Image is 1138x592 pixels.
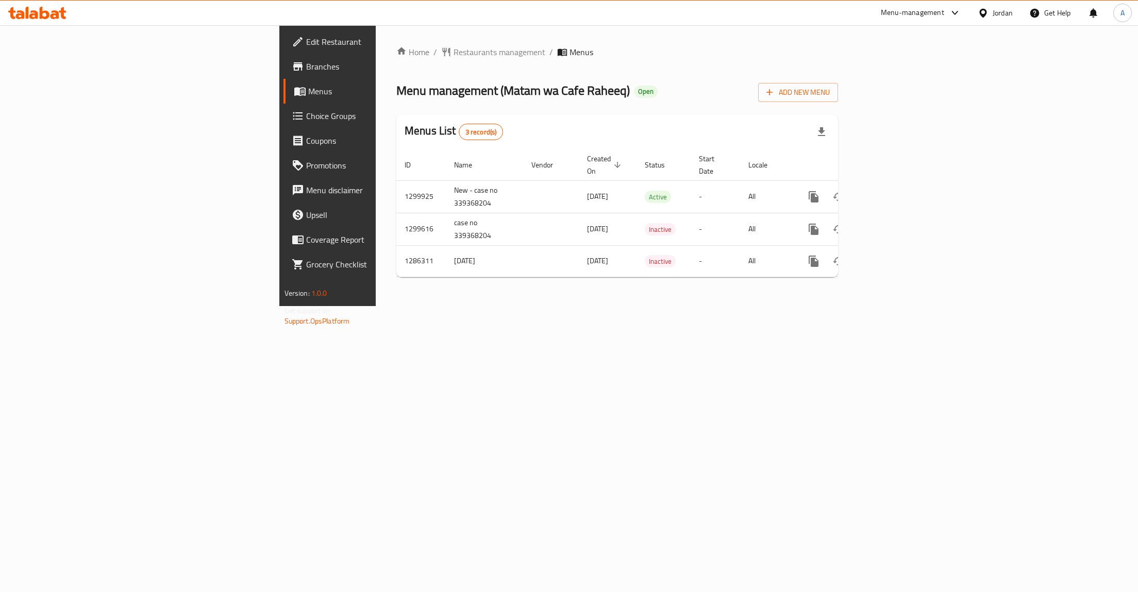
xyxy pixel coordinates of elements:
a: Coverage Report [283,227,470,252]
a: Menus [283,79,470,104]
div: Total records count [459,124,504,140]
span: Branches [306,60,461,73]
span: [DATE] [587,254,608,267]
a: Promotions [283,153,470,178]
span: Status [645,159,678,171]
span: Menu disclaimer [306,184,461,196]
span: Promotions [306,159,461,172]
td: - [691,245,740,277]
span: A [1120,7,1125,19]
a: Branches [283,54,470,79]
table: enhanced table [396,149,909,277]
td: All [740,213,793,245]
td: [DATE] [446,245,523,277]
button: more [801,217,826,242]
a: Support.OpsPlatform [284,314,350,328]
span: Menu management ( Matam wa Cafe Raheeq ) [396,79,630,102]
td: case no 339368204 [446,213,523,245]
span: [DATE] [587,190,608,203]
button: Add New Menu [758,83,838,102]
span: Edit Restaurant [306,36,461,48]
th: Actions [793,149,909,181]
span: Open [634,87,658,96]
span: Inactive [645,256,676,267]
a: Upsell [283,202,470,227]
td: All [740,180,793,213]
nav: breadcrumb [396,46,838,58]
button: Change Status [826,217,851,242]
button: Change Status [826,249,851,274]
td: - [691,180,740,213]
div: Inactive [645,255,676,267]
span: Grocery Checklist [306,258,461,270]
span: Coupons [306,134,461,147]
button: more [801,249,826,274]
span: Coverage Report [306,233,461,246]
span: Start Date [699,153,728,177]
span: [DATE] [587,222,608,235]
span: Upsell [306,209,461,221]
a: Grocery Checklist [283,252,470,277]
div: Export file [809,120,834,144]
span: 1.0.0 [311,286,327,300]
span: Get support on: [284,304,332,317]
div: Jordan [993,7,1013,19]
li: / [549,46,553,58]
span: Locale [748,159,781,171]
span: Inactive [645,224,676,235]
td: All [740,245,793,277]
a: Restaurants management [441,46,545,58]
button: Change Status [826,184,851,209]
h2: Menus List [405,123,503,140]
div: Menu-management [881,7,944,19]
span: ID [405,159,424,171]
td: New - case no 339368204 [446,180,523,213]
a: Menu disclaimer [283,178,470,202]
span: Menus [570,46,593,58]
span: Restaurants management [454,46,545,58]
a: Edit Restaurant [283,29,470,54]
span: Name [454,159,486,171]
td: - [691,213,740,245]
button: more [801,184,826,209]
span: Add New Menu [766,86,830,99]
a: Coupons [283,128,470,153]
span: Version: [284,286,310,300]
div: Inactive [645,223,676,235]
span: 3 record(s) [459,127,503,137]
span: Active [645,191,671,203]
span: Created On [587,153,624,177]
a: Choice Groups [283,104,470,128]
span: Menus [308,85,461,97]
span: Choice Groups [306,110,461,122]
span: Vendor [531,159,566,171]
div: Open [634,86,658,98]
